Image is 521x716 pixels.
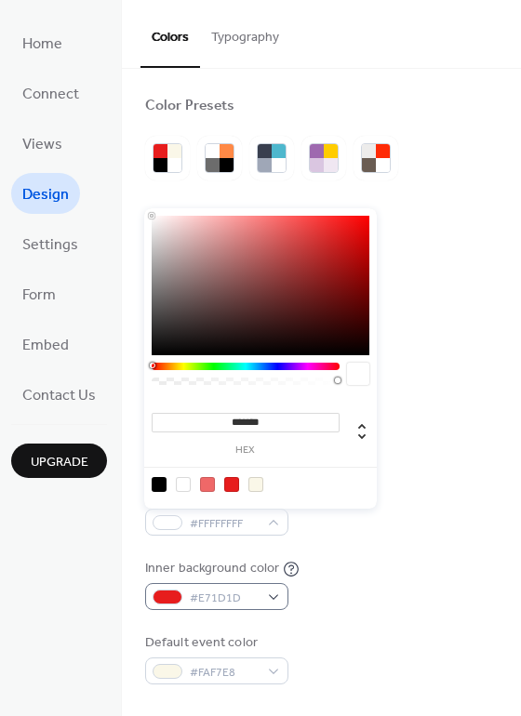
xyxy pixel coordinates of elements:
a: Home [11,22,73,63]
label: hex [152,445,340,456]
span: #FFFFFFFF [190,514,259,534]
div: rgb(255, 255, 255) [176,477,191,492]
a: Design [11,173,80,214]
button: Upgrade [11,444,107,478]
span: Settings [22,231,78,260]
a: Form [11,273,67,314]
span: Embed [22,331,69,361]
span: Views [22,130,62,160]
a: Settings [11,223,89,264]
span: #FAF7E8 [190,663,259,683]
div: rgb(250, 247, 232) [248,477,263,492]
span: #E71D1D [190,589,259,608]
a: Contact Us [11,374,107,415]
span: Form [22,281,56,311]
span: Home [22,30,62,60]
div: Inner background color [145,559,279,578]
span: Connect [22,80,79,110]
div: Default event color [145,633,285,653]
div: rgb(231, 29, 29) [224,477,239,492]
div: Color Presets [145,97,234,116]
a: Views [11,123,73,164]
span: Design [22,180,69,210]
span: Upgrade [31,453,88,472]
a: Embed [11,324,80,365]
div: rgb(239, 104, 104) [200,477,215,492]
a: Connect [11,73,90,113]
span: Contact Us [22,381,96,411]
div: rgb(0, 0, 0) [152,477,167,492]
